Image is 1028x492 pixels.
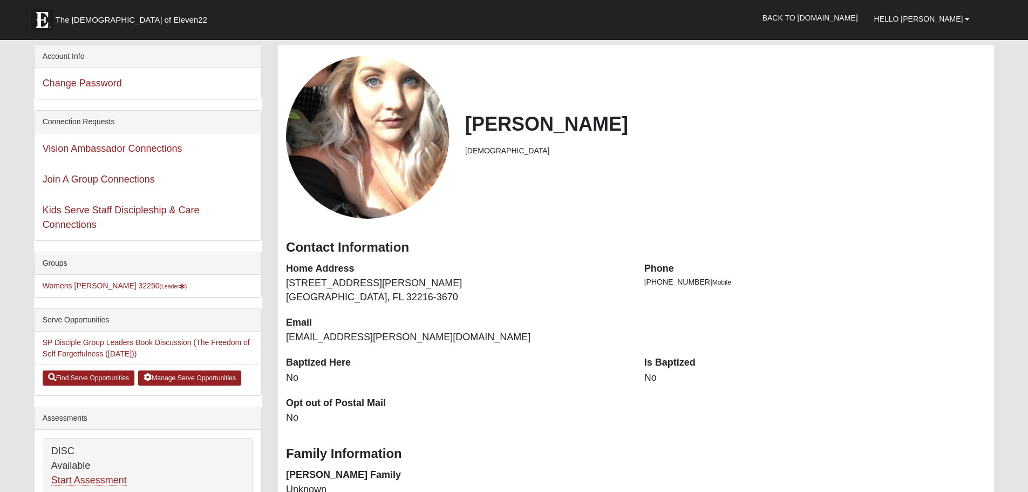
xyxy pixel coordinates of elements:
[286,277,628,304] dd: [STREET_ADDRESS][PERSON_NAME] [GEOGRAPHIC_DATA], FL 32216-3670
[43,205,200,230] a: Kids Serve Staff Discipleship & Care Connections
[286,371,628,385] dd: No
[43,143,182,154] a: Vision Ambassador Connections
[286,240,986,255] h3: Contact Information
[26,4,242,31] a: The [DEMOGRAPHIC_DATA] of Eleven22
[286,262,628,276] dt: Home Address
[43,370,135,386] a: Find Serve Opportunities
[35,111,261,133] div: Connection Requests
[644,356,986,370] dt: Is Baptized
[286,316,628,330] dt: Email
[286,56,449,219] a: View Fullsize Photo
[286,446,986,462] h3: Family Information
[51,475,127,486] a: Start Assessment
[138,370,241,386] a: Manage Serve Opportunities
[35,252,261,275] div: Groups
[35,309,261,332] div: Serve Opportunities
[56,15,207,25] span: The [DEMOGRAPHIC_DATA] of Eleven22
[874,15,963,23] span: Hello [PERSON_NAME]
[754,4,866,31] a: Back to [DOMAIN_NAME]
[43,338,250,358] a: SP Disciple Group Leaders Book Discussion (The Freedom of Self Forgetfulness ([DATE]))
[159,283,187,289] small: (Leader )
[43,78,122,89] a: Change Password
[286,331,628,345] dd: [EMAIL_ADDRESS][PERSON_NAME][DOMAIN_NAME]
[286,396,628,410] dt: Opt out of Postal Mail
[465,145,986,157] li: [DEMOGRAPHIC_DATA]
[644,262,986,276] dt: Phone
[866,5,978,32] a: Hello [PERSON_NAME]
[43,281,187,290] a: Womens [PERSON_NAME] 32250(Leader)
[35,45,261,68] div: Account Info
[35,407,261,430] div: Assessments
[286,356,628,370] dt: Baptized Here
[31,9,53,31] img: Eleven22 logo
[286,411,628,425] dd: No
[712,279,731,286] span: Mobile
[644,371,986,385] dd: No
[43,174,155,185] a: Join A Group Connections
[644,277,986,288] li: [PHONE_NUMBER]
[286,468,628,482] dt: [PERSON_NAME] Family
[465,112,986,136] h2: [PERSON_NAME]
